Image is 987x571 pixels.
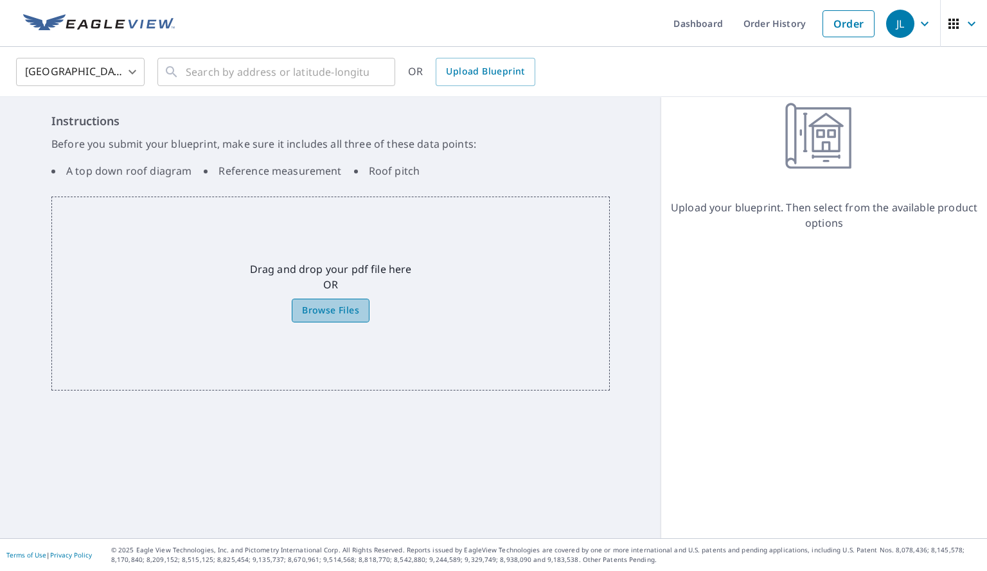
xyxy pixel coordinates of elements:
h6: Instructions [51,112,610,130]
label: Browse Files [292,299,369,322]
a: Terms of Use [6,550,46,559]
li: A top down roof diagram [51,163,191,179]
p: Drag and drop your pdf file here OR [250,261,412,292]
p: Upload your blueprint. Then select from the available product options [661,200,987,231]
div: JL [886,10,914,38]
a: Upload Blueprint [436,58,535,86]
a: Privacy Policy [50,550,92,559]
p: © 2025 Eagle View Technologies, Inc. and Pictometry International Corp. All Rights Reserved. Repo... [111,545,981,565]
img: EV Logo [23,14,175,33]
input: Search by address or latitude-longitude [186,54,369,90]
a: Order [822,10,875,37]
p: Before you submit your blueprint, make sure it includes all three of these data points: [51,136,610,152]
li: Reference measurement [204,163,341,179]
div: OR [408,58,535,86]
li: Roof pitch [354,163,420,179]
p: | [6,551,92,559]
span: Upload Blueprint [446,64,524,80]
div: [GEOGRAPHIC_DATA] [16,54,145,90]
span: Browse Files [302,303,359,319]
